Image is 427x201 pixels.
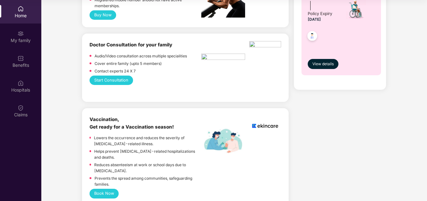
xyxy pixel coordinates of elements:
img: svg+xml;base64,PHN2ZyB4bWxucz0iaHR0cDovL3d3dy53My5vcmcvMjAwMC9zdmciIHdpZHRoPSI0OC45NDMiIGhlaWdodD... [305,29,320,45]
img: svg+xml;base64,PHN2ZyBpZD0iSG9tZSIgeG1sbnM9Imh0dHA6Ly93d3cudzMub3JnLzIwMDAvc3ZnIiB3aWR0aD0iMjAiIG... [18,6,24,12]
div: Policy Expiry [308,10,332,17]
p: Audio/Video consultation across multiple specialities [95,53,187,59]
b: Vaccination, Get ready for a Vaccination season! [90,116,174,130]
button: Buy Now [90,10,116,20]
p: Prevents the spread among communities, safeguarding families. [95,175,201,187]
b: Doctor Consultation for your family [90,42,172,48]
span: [DATE] [308,17,321,22]
img: svg+xml;base64,PHN2ZyBpZD0iQmVuZWZpdHMiIHhtbG5zPSJodHRwOi8vd3d3LnczLm9yZy8yMDAwL3N2ZyIgd2lkdGg9Ij... [18,55,24,61]
img: labelEkincare.png [201,128,245,153]
p: Lowers the occurrence and reduces the severity of [MEDICAL_DATA]-related illness. [94,135,201,147]
p: Contact experts 24 X 7 [95,68,136,74]
img: logoEkincare.png [249,116,281,136]
img: physica%20-%20Edited.png [249,41,281,49]
img: svg+xml;base64,PHN2ZyBpZD0iSG9zcGl0YWxzIiB4bWxucz0iaHR0cDovL3d3dy53My5vcmcvMjAwMC9zdmciIHdpZHRoPS... [18,80,24,86]
img: svg+xml;base64,PHN2ZyB3aWR0aD0iMjAiIGhlaWdodD0iMjAiIHZpZXdCb3g9IjAgMCAyMCAyMCIgZmlsbD0ibm9uZSIgeG... [18,30,24,37]
button: Start Consultation [90,76,133,85]
p: Cover entire family (upto 5 members) [95,61,162,66]
img: pngtree-physiotherapy-physiotherapist-rehab-disability-stretching-png-image_6063262.png [201,54,245,62]
button: Book Now [90,189,119,198]
p: Reduces absenteeism at work or school days due to [MEDICAL_DATA]. [94,162,201,174]
button: View details [308,59,338,69]
img: svg+xml;base64,PHN2ZyBpZD0iQ2xhaW0iIHhtbG5zPSJodHRwOi8vd3d3LnczLm9yZy8yMDAwL3N2ZyIgd2lkdGg9IjIwIi... [18,105,24,111]
p: Helps prevent [MEDICAL_DATA]-related hospitalizations and deaths. [94,148,201,160]
span: View details [312,61,334,67]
